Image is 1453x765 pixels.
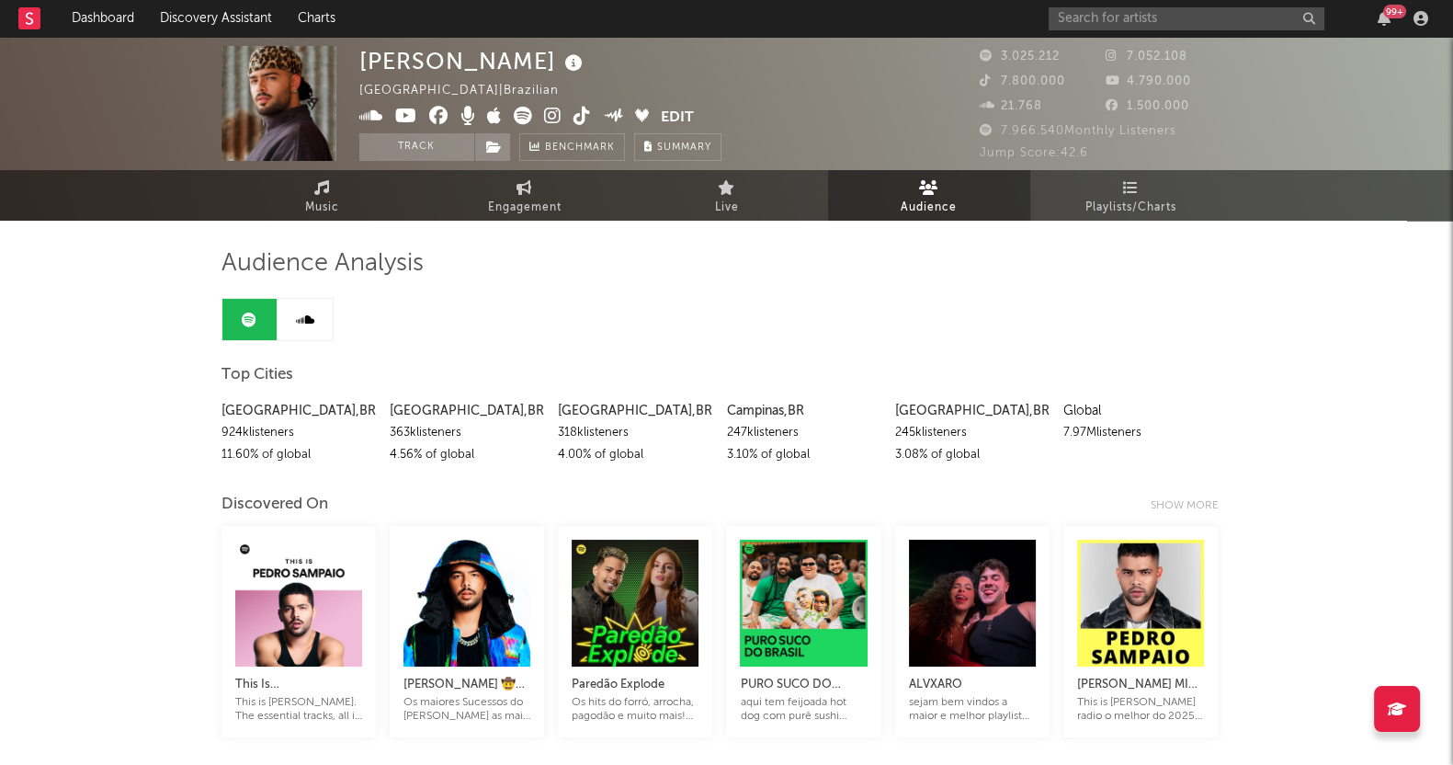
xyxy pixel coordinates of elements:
div: This is [PERSON_NAME] radio o melhor do 2025 pocpoc escada do predio anitta joga pra lua sentadao... [1077,696,1204,724]
div: 363k listeners [390,422,544,444]
a: Music [221,170,424,221]
span: Top Cities [221,364,293,386]
div: 3.08 % of global [895,444,1050,466]
div: 7.97M listeners [1063,422,1218,444]
div: 3.10 % of global [726,444,880,466]
a: Audience [828,170,1030,221]
span: 7.800.000 [980,75,1065,87]
div: [GEOGRAPHIC_DATA] | Brazilian [359,80,580,102]
button: Summary [634,133,721,161]
span: Summary [657,143,711,153]
span: Audience [901,197,957,219]
span: 7.052.108 [1106,51,1187,63]
span: 7.966.540 Monthly Listeners [980,125,1176,137]
span: Benchmark [545,137,615,159]
span: 4.790.000 [1106,75,1191,87]
div: Show more [1151,495,1232,517]
div: 245k listeners [895,422,1050,444]
div: Paredão Explode [572,674,698,696]
div: This is [PERSON_NAME]. The essential tracks, all in one playlist. [235,696,362,724]
a: Live [626,170,828,221]
div: Os maiores Sucessos do [PERSON_NAME] as mais tocadas incluindo " BOTA UM FUNK" Ouça Agora....[PER... [403,696,530,724]
a: [PERSON_NAME] MIX🟡AS MELHORESThis is [PERSON_NAME] radio o melhor do 2025 pocpoc escada do predio... [1077,656,1204,724]
input: Search for artists [1049,7,1324,30]
span: Audience Analysis [221,253,424,275]
div: 4.00 % of global [558,444,712,466]
button: 99+ [1378,11,1391,26]
a: This Is [PERSON_NAME]This is [PERSON_NAME]. The essential tracks, all in one playlist. [235,656,362,724]
div: 318k listeners [558,422,712,444]
a: Engagement [424,170,626,221]
span: Engagement [488,197,562,219]
button: Track [359,133,474,161]
div: ALVXARO [909,674,1036,696]
a: ALVXAROsejam bem vindos a maior e melhor playlist do Spotify: a playlist do Alvaro 🫶🏻 atualizada ... [909,656,1036,724]
div: Os hits do forró, arrocha, pagodão e muito mais! Foto: [PERSON_NAME], [PERSON_NAME] [572,696,698,724]
div: 99 + [1383,5,1406,18]
div: 4.56 % of global [390,444,544,466]
a: Benchmark [519,133,625,161]
div: Campinas , BR [726,400,880,422]
div: 924k listeners [221,422,376,444]
span: 1.500.000 [1106,100,1189,112]
div: aqui tem feijoada hot dog com purê sushi moqueca açaí cm peixe frito mta coisa / Foto: Grupo Meno... [740,696,867,724]
div: [GEOGRAPHIC_DATA] , BR [558,400,712,422]
div: Discovered On [221,494,328,516]
div: [GEOGRAPHIC_DATA] , BR [390,400,544,422]
a: Paredão ExplodeOs hits do forró, arrocha, pagodão e muito mais! Foto: [PERSON_NAME], [PERSON_NAME] [572,656,698,724]
div: This Is [PERSON_NAME] [235,674,362,696]
div: 247k listeners [726,422,880,444]
div: [PERSON_NAME] 🤠2025 (Atualizada) [403,674,530,696]
span: Jump Score: 42.6 [980,147,1088,159]
a: [PERSON_NAME] 🤠2025 (Atualizada)Os maiores Sucessos do [PERSON_NAME] as mais tocadas incluindo " ... [403,656,530,724]
div: Global [1063,400,1218,422]
a: Playlists/Charts [1030,170,1232,221]
div: PURO SUCO DO [GEOGRAPHIC_DATA] [740,674,867,696]
div: sejam bem vindos a maior e melhor playlist do Spotify: a playlist do Alvaro 🫶🏻 atualizada toda se... [909,696,1036,724]
span: Playlists/Charts [1085,197,1176,219]
div: 11.60 % of global [221,444,376,466]
button: Edit [661,107,694,130]
span: Music [305,197,339,219]
div: [PERSON_NAME] MIX🟡AS MELHORES [1077,674,1204,696]
div: [PERSON_NAME] [359,46,587,76]
div: [GEOGRAPHIC_DATA] , BR [895,400,1050,422]
span: Live [715,197,739,219]
span: 3.025.212 [980,51,1060,63]
div: [GEOGRAPHIC_DATA] , BR [221,400,376,422]
span: 21.768 [980,100,1042,112]
a: PURO SUCO DO [GEOGRAPHIC_DATA]aqui tem feijoada hot dog com purê sushi moqueca açaí cm peixe frit... [740,656,867,724]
